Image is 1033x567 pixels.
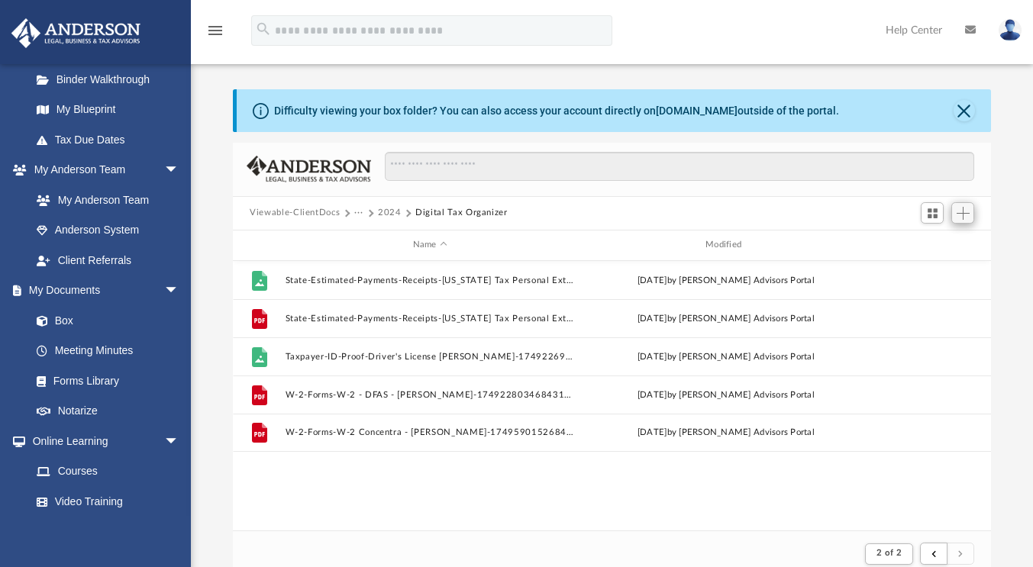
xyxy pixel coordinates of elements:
button: 2 of 2 [865,543,913,565]
button: W-2-Forms-W-2 - DFAS - [PERSON_NAME]-174922803468431a0290cf8.pdf [286,390,575,400]
span: arrow_drop_down [164,426,195,457]
a: Box [21,305,187,336]
span: arrow_drop_down [164,155,195,186]
div: [DATE] by [PERSON_NAME] Advisors Portal [582,388,871,401]
a: [DOMAIN_NAME] [656,105,738,117]
input: Search files and folders [385,152,974,181]
button: W-2-Forms-W-2 Concentra - [PERSON_NAME]-17495901526848a0880d698.pdf [286,427,575,437]
div: [DATE] by [PERSON_NAME] Advisors Portal [582,273,871,287]
a: My Anderson Team [21,185,187,215]
a: Forms Library [21,366,187,396]
button: 2024 [378,206,402,220]
a: Tax Due Dates [21,124,202,155]
img: Anderson Advisors Platinum Portal [7,18,145,48]
i: search [255,21,272,37]
span: 2 of 2 [876,549,902,557]
button: State-Estimated-Payments-Receipts-[US_STATE] Tax Personal Extension Request 2024-1752467033687486... [286,275,575,285]
div: Name [285,238,575,252]
a: Binder Walkthrough [21,64,202,95]
button: Switch to Grid View [921,202,944,224]
a: Meeting Minutes [21,336,195,366]
div: grid [233,261,991,531]
div: id [877,238,984,252]
button: State-Estimated-Payments-Receipts-[US_STATE] Tax Personal Extension Request 2024-1752467033687486... [286,314,575,324]
i: menu [206,21,224,40]
a: menu [206,29,224,40]
span: arrow_drop_down [164,275,195,307]
a: Online Learningarrow_drop_down [11,426,195,456]
div: [DATE] by [PERSON_NAME] Advisors Portal [582,426,871,440]
a: My Documentsarrow_drop_down [11,275,195,306]
div: id [240,238,278,252]
a: My Anderson Teamarrow_drop_down [11,155,195,185]
a: Anderson System [21,215,195,246]
a: My Blueprint [21,95,195,125]
button: Digital Tax Organizer [415,206,508,220]
div: Difficulty viewing your box folder? You can also access your account directly on outside of the p... [274,103,839,119]
img: User Pic [999,19,1022,41]
button: Add [951,202,974,224]
div: [DATE] by [PERSON_NAME] Advisors Portal [582,350,871,363]
div: [DATE] by [PERSON_NAME] Advisors Portal [582,311,871,325]
button: Taxpayer-ID-Proof-Driver's License [PERSON_NAME]-1749226922684315aa237e4.jpg [286,352,575,362]
a: Notarize [21,396,195,427]
a: Courses [21,456,195,487]
button: ··· [354,206,364,220]
a: Video Training [21,486,187,517]
button: Close [954,100,975,121]
button: Viewable-ClientDocs [250,206,340,220]
div: Modified [581,238,871,252]
a: Client Referrals [21,245,195,275]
